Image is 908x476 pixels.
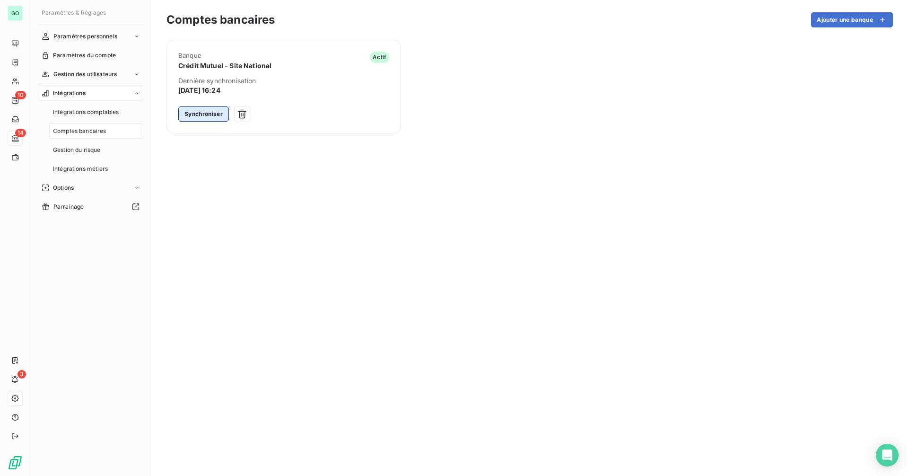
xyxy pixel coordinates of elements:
[53,32,117,41] span: Paramètres personnels
[53,89,86,97] span: Intégrations
[38,48,143,63] a: Paramètres du compte
[8,6,23,21] div: GO
[53,51,116,60] span: Paramètres du compte
[178,106,229,122] button: Synchroniser
[53,203,84,211] span: Parrainage
[15,129,26,137] span: 14
[370,52,389,63] span: Actif
[178,61,271,71] span: Crédit Mutuel - Site National
[876,444,899,467] div: Open Intercom Messenger
[53,108,119,116] span: Intégrations comptables
[17,370,26,379] span: 3
[178,52,271,59] span: Banque
[53,165,108,173] span: Intégrations métiers
[178,86,389,95] span: [DATE] 16:24
[178,76,389,86] span: Dernière synchronisation
[8,455,23,470] img: Logo LeanPay
[49,161,143,176] a: Intégrations métiers
[49,123,143,139] a: Comptes bancaires
[38,199,143,214] a: Parrainage
[53,146,101,154] span: Gestion du risque
[49,142,143,158] a: Gestion du risque
[53,70,117,79] span: Gestion des utilisateurs
[166,11,275,28] h3: Comptes bancaires
[49,105,143,120] a: Intégrations comptables
[15,91,26,99] span: 10
[811,12,893,27] button: Ajouter une banque
[42,9,106,16] span: Paramètres & Réglages
[53,127,106,135] span: Comptes bancaires
[53,184,74,192] span: Options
